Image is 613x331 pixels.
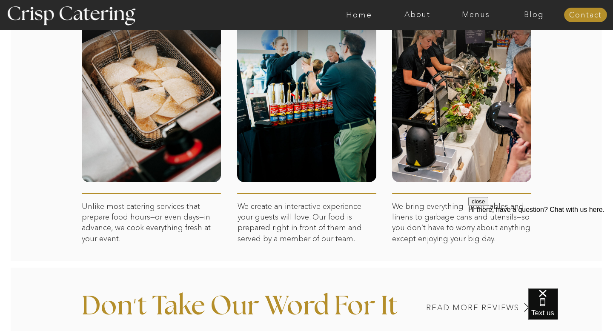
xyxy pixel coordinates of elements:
iframe: podium webchat widget prompt [468,197,613,299]
p: Unlike most catering services that prepare food hours—or even days—in advance, we cook everything... [82,201,221,284]
p: We create an interactive experience your guests will love. Our food is prepared right in front of... [238,201,376,284]
a: Blog [505,11,563,19]
a: About [388,11,447,19]
a: Home [330,11,388,19]
h3: ' [118,294,153,315]
a: Menus [447,11,505,19]
a: Contact [564,11,607,20]
p: We bring everything—from tables and linens to garbage cans and utensils—so you don’t have to worr... [392,201,531,284]
iframe: podium webchat widget bubble [528,288,613,331]
a: Read MORE REVIEWS [384,304,519,312]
